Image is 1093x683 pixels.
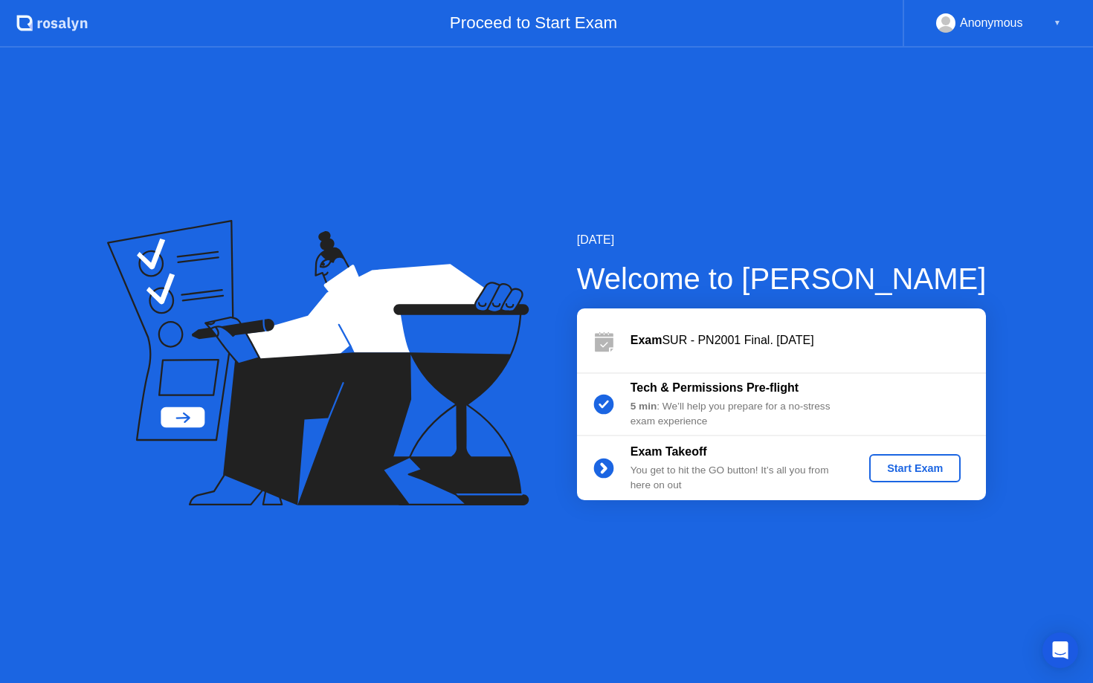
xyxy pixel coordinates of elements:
[631,334,662,346] b: Exam
[1054,13,1061,33] div: ▼
[1042,632,1078,668] div: Open Intercom Messenger
[631,463,845,493] div: You get to hit the GO button! It’s all you from here on out
[631,381,799,394] b: Tech & Permissions Pre-flight
[631,401,657,412] b: 5 min
[960,13,1023,33] div: Anonymous
[577,231,987,249] div: [DATE]
[631,445,707,458] b: Exam Takeoff
[631,399,845,430] div: : We’ll help you prepare for a no-stress exam experience
[631,331,986,349] div: SUR - PN2001 Final. [DATE]
[875,462,955,474] div: Start Exam
[577,256,987,301] div: Welcome to [PERSON_NAME]
[869,454,961,482] button: Start Exam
